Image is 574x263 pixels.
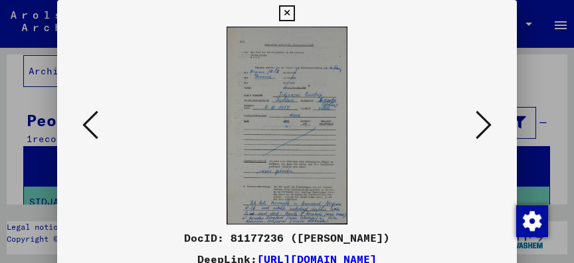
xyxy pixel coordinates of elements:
[516,205,547,236] div: Change consent
[516,205,548,237] img: Change consent
[57,230,516,246] div: DocID: 81177236 ([PERSON_NAME])
[102,27,471,224] img: 003.jpg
